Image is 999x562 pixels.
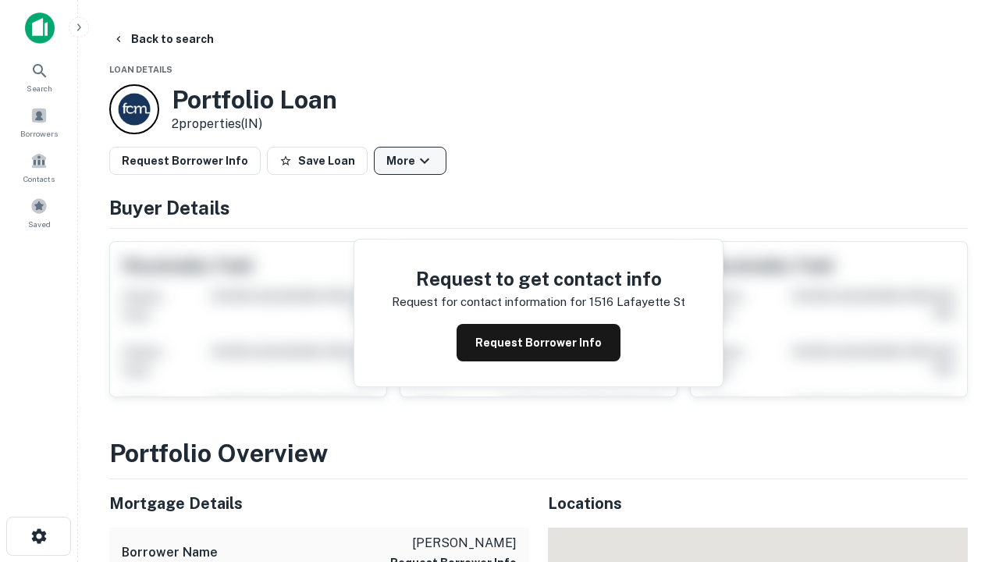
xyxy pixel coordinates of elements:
p: Request for contact information for [392,293,586,311]
p: 1516 lafayette st [589,293,685,311]
span: Borrowers [20,127,58,140]
a: Saved [5,191,73,233]
iframe: Chat Widget [921,387,999,462]
h6: Borrower Name [122,543,218,562]
h3: Portfolio Loan [172,85,337,115]
h5: Mortgage Details [109,492,529,515]
a: Contacts [5,146,73,188]
button: Back to search [106,25,220,53]
p: [PERSON_NAME] [390,534,517,553]
p: 2 properties (IN) [172,115,337,133]
span: Loan Details [109,65,172,74]
img: capitalize-icon.png [25,12,55,44]
a: Borrowers [5,101,73,143]
h4: Request to get contact info [392,265,685,293]
span: Saved [28,218,51,230]
button: More [374,147,446,175]
span: Search [27,82,52,94]
button: Request Borrower Info [109,147,261,175]
button: Request Borrower Info [457,324,620,361]
h5: Locations [548,492,968,515]
span: Contacts [23,173,55,185]
h3: Portfolio Overview [109,435,968,472]
h4: Buyer Details [109,194,968,222]
a: Search [5,55,73,98]
button: Save Loan [267,147,368,175]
